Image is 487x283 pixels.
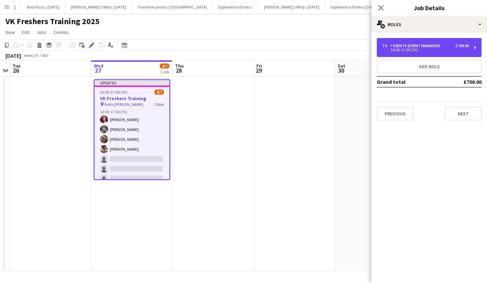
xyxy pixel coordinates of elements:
span: Fri [256,63,262,69]
span: Week 35 [22,53,39,58]
div: £700.00 [455,43,469,48]
div: [DATE] [5,52,21,59]
app-card-role: Events (Event Manager)5A4/710:00-17:00 (7h)[PERSON_NAME][PERSON_NAME][PERSON_NAME][PERSON_NAME] [95,103,169,185]
a: Comms [51,28,71,37]
button: Experiential Drinks | [DATE] [325,0,383,14]
div: BST [42,53,49,58]
span: Sat [338,63,345,69]
span: 10:00-17:00 (7h) [100,90,128,95]
span: 27 [93,67,103,74]
span: Jobs [36,29,47,35]
a: View [3,28,18,37]
span: 28 [174,67,184,74]
span: 4/7 [154,90,164,95]
span: Edit [22,29,30,35]
button: Tramlines promo / [GEOGRAPHIC_DATA] [132,0,213,14]
div: 7 x [382,43,390,48]
a: Edit [19,28,32,37]
h3: VK Freshers Training [95,95,169,101]
span: View [5,29,15,35]
h3: Job Details [371,3,487,12]
button: Experiential Drinks / [213,0,258,14]
span: Tue [13,63,20,69]
app-job-card: Updated10:00-17:00 (7h)4/7VK Freshers Training Notts [PERSON_NAME]1 RoleEvents (Event Manager)5A4... [94,79,170,180]
td: £700.00 [441,76,482,87]
a: Jobs [34,28,49,37]
button: [PERSON_NAME]'s Whip / [DATE] [258,0,325,14]
button: [PERSON_NAME]'s Whip / [DATE] [65,0,132,14]
div: Events (Event Manager) [390,43,443,48]
div: 1 Job [160,69,169,74]
button: Boss Pizza / [DATE] [21,0,65,14]
span: 26 [12,67,20,74]
span: 29 [255,67,262,74]
div: 10:00-17:00 (7h) [382,48,469,52]
button: Next [445,107,482,120]
span: Comms [53,29,69,35]
button: Previous [377,107,414,120]
div: Updated [95,80,169,86]
span: Thu [175,63,184,69]
div: Roles [371,16,487,33]
span: 1 Role [154,102,164,107]
td: Grand total [377,76,441,87]
span: Notts [PERSON_NAME] [104,102,143,107]
button: Add role [377,60,482,73]
h1: VK Freshers Training 2025 [5,16,100,26]
span: 30 [337,67,345,74]
span: 4/7 [160,63,169,69]
span: Wed [94,63,103,69]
